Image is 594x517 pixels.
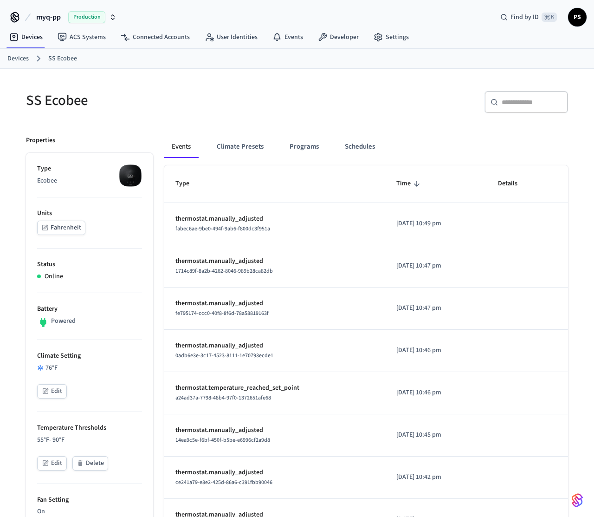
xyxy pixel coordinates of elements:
p: thermostat.manually_adjusted [175,256,374,266]
a: Events [265,29,310,46]
a: Devices [2,29,50,46]
img: ecobee_lite_3 [119,164,142,187]
p: [DATE] 10:46 pm [396,388,476,398]
p: Ecobee [37,176,142,186]
p: Online [45,272,63,281]
p: thermostat.manually_adjusted [175,214,374,224]
div: Find by ID⌘ K [493,9,564,26]
p: [DATE] 10:49 pm [396,219,476,229]
p: Temperature Thresholds [37,423,142,433]
button: Events [164,136,198,158]
p: Battery [37,304,142,314]
a: Developer [310,29,366,46]
div: 76 °F [37,363,142,373]
p: On [37,507,142,517]
img: SeamLogoGradient.69752ec5.svg [572,493,583,508]
p: 55 °F - 90 °F [37,435,142,445]
span: myq-pp [36,12,61,23]
span: Details [498,177,529,191]
span: 0adb6e3e-3c17-4523-8111-1e70793ecde1 [175,352,273,360]
button: Delete [72,456,108,471]
p: thermostat.manually_adjusted [175,299,374,308]
span: Production [68,11,105,23]
a: ACS Systems [50,29,113,46]
span: fabec6ae-9be0-494f-9ab6-f800dc3f951a [175,225,270,233]
p: [DATE] 10:47 pm [396,303,476,313]
p: [DATE] 10:45 pm [396,430,476,440]
p: Properties [26,136,55,145]
p: [DATE] 10:42 pm [396,472,476,482]
button: Climate Presets [209,136,271,158]
a: Connected Accounts [113,29,197,46]
button: PS [568,8,587,26]
p: Powered [51,316,76,326]
span: Type [175,177,201,191]
span: ⌘ K [542,13,557,22]
button: Fahrenheit [37,221,85,235]
a: SS Ecobee [48,54,77,64]
p: thermostat.manually_adjusted [175,468,374,478]
span: a24ad37a-7798-48b4-97f0-1372651afe68 [175,394,271,402]
button: Edit [37,384,67,399]
span: ce241a79-e8e2-425d-86a6-c391fbb90046 [175,478,272,486]
p: [DATE] 10:46 pm [396,346,476,355]
p: thermostat.temperature_reached_set_point [175,383,374,393]
a: Devices [7,54,29,64]
span: 14ea9c5e-f6bf-450f-b5be-e6996cf2a9d8 [175,436,270,444]
span: Time [396,177,423,191]
span: fe795174-ccc0-40f8-8f6d-78a58819163f [175,309,269,317]
p: Type [37,164,142,174]
p: Status [37,260,142,269]
h5: SS Ecobee [26,91,291,110]
span: Find by ID [510,13,539,22]
p: thermostat.manually_adjusted [175,341,374,351]
p: thermostat.manually_adjusted [175,425,374,435]
span: 1714c89f-8a2b-4262-8046-989b28ca82db [175,267,273,275]
a: Settings [366,29,416,46]
span: PS [569,9,586,26]
p: Fan Setting [37,495,142,505]
button: Edit [37,456,67,471]
button: Programs [282,136,326,158]
button: Schedules [337,136,382,158]
p: Climate Setting [37,351,142,361]
p: [DATE] 10:47 pm [396,261,476,271]
a: User Identities [197,29,265,46]
p: Units [37,209,142,218]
